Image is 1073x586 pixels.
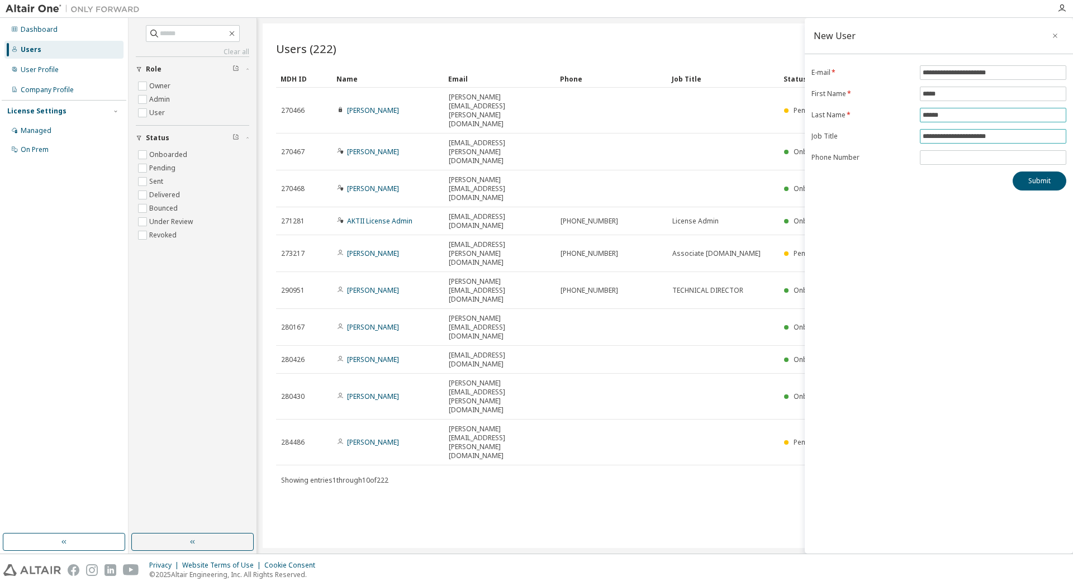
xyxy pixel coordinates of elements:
span: 290951 [281,286,305,295]
span: Onboarded [794,392,832,401]
span: 280430 [281,392,305,401]
span: 280167 [281,323,305,332]
a: [PERSON_NAME] [347,355,399,364]
div: License Settings [7,107,67,116]
label: Delivered [149,188,182,202]
div: MDH ID [281,70,327,88]
span: Pending [794,249,820,258]
button: Submit [1013,171,1066,190]
div: New User [814,31,856,40]
a: [PERSON_NAME] [347,285,399,295]
span: Onboarded [794,216,832,226]
span: [EMAIL_ADDRESS][PERSON_NAME][DOMAIN_NAME] [449,139,550,165]
a: [PERSON_NAME] [347,147,399,156]
span: Clear filter [232,65,239,74]
span: [EMAIL_ADDRESS][DOMAIN_NAME] [449,351,550,369]
img: instagram.svg [86,564,98,576]
a: [PERSON_NAME] [347,249,399,258]
label: Bounced [149,202,180,215]
a: [PERSON_NAME] [347,106,399,115]
span: [EMAIL_ADDRESS][PERSON_NAME][DOMAIN_NAME] [449,240,550,267]
img: linkedin.svg [105,564,116,576]
a: [PERSON_NAME] [347,184,399,193]
img: Altair One [6,3,145,15]
div: Name [336,70,439,88]
span: Status [146,134,169,142]
span: [PERSON_NAME][EMAIL_ADDRESS][DOMAIN_NAME] [449,175,550,202]
div: On Prem [21,145,49,154]
span: Onboarded [794,184,832,193]
label: Job Title [811,132,913,141]
label: Owner [149,79,173,93]
div: Dashboard [21,25,58,34]
img: altair_logo.svg [3,564,61,576]
span: Onboarded [794,147,832,156]
span: Onboarded [794,322,832,332]
span: 280426 [281,355,305,364]
div: Phone [560,70,663,88]
div: Company Profile [21,85,74,94]
span: Users (222) [276,41,336,56]
span: License Admin [672,217,719,226]
span: Onboarded [794,285,832,295]
a: [PERSON_NAME] [347,437,399,447]
div: Managed [21,126,51,135]
span: 273217 [281,249,305,258]
button: Status [136,126,249,150]
label: Sent [149,175,165,188]
span: 270467 [281,147,305,156]
span: [PERSON_NAME][EMAIL_ADDRESS][PERSON_NAME][DOMAIN_NAME] [449,379,550,415]
span: 270466 [281,106,305,115]
div: Job Title [672,70,775,88]
a: AKTII License Admin [347,216,412,226]
label: Admin [149,93,172,106]
span: Associate [DOMAIN_NAME] [672,249,761,258]
span: 284486 [281,438,305,447]
img: youtube.svg [123,564,139,576]
span: Clear filter [232,134,239,142]
div: Users [21,45,41,54]
div: Privacy [149,561,182,570]
span: Pending [794,437,820,447]
p: © 2025 Altair Engineering, Inc. All Rights Reserved. [149,570,322,579]
span: [PHONE_NUMBER] [561,286,618,295]
span: Role [146,65,162,74]
span: [PHONE_NUMBER] [561,249,618,258]
div: Cookie Consent [264,561,322,570]
img: facebook.svg [68,564,79,576]
span: [PERSON_NAME][EMAIL_ADDRESS][PERSON_NAME][DOMAIN_NAME] [449,425,550,460]
div: Status [784,70,996,88]
span: [PERSON_NAME][EMAIL_ADDRESS][DOMAIN_NAME] [449,277,550,304]
label: Last Name [811,111,913,120]
span: Onboarded [794,355,832,364]
label: First Name [811,89,913,98]
label: Pending [149,161,178,175]
span: TECHNICAL DIRECTOR [672,286,743,295]
label: E-mail [811,68,913,77]
label: Onboarded [149,148,189,161]
label: Under Review [149,215,195,228]
span: [EMAIL_ADDRESS][DOMAIN_NAME] [449,212,550,230]
span: [PERSON_NAME][EMAIL_ADDRESS][PERSON_NAME][DOMAIN_NAME] [449,93,550,128]
button: Role [136,57,249,82]
a: [PERSON_NAME] [347,392,399,401]
a: Clear all [136,47,249,56]
span: Showing entries 1 through 10 of 222 [281,475,388,485]
span: 270468 [281,184,305,193]
span: [PHONE_NUMBER] [561,217,618,226]
div: Email [448,70,551,88]
div: User Profile [21,65,59,74]
span: Pending [794,106,820,115]
label: User [149,106,167,120]
span: 271281 [281,217,305,226]
label: Revoked [149,228,179,242]
div: Website Terms of Use [182,561,264,570]
span: [PERSON_NAME][EMAIL_ADDRESS][DOMAIN_NAME] [449,314,550,341]
a: [PERSON_NAME] [347,322,399,332]
label: Phone Number [811,153,913,162]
